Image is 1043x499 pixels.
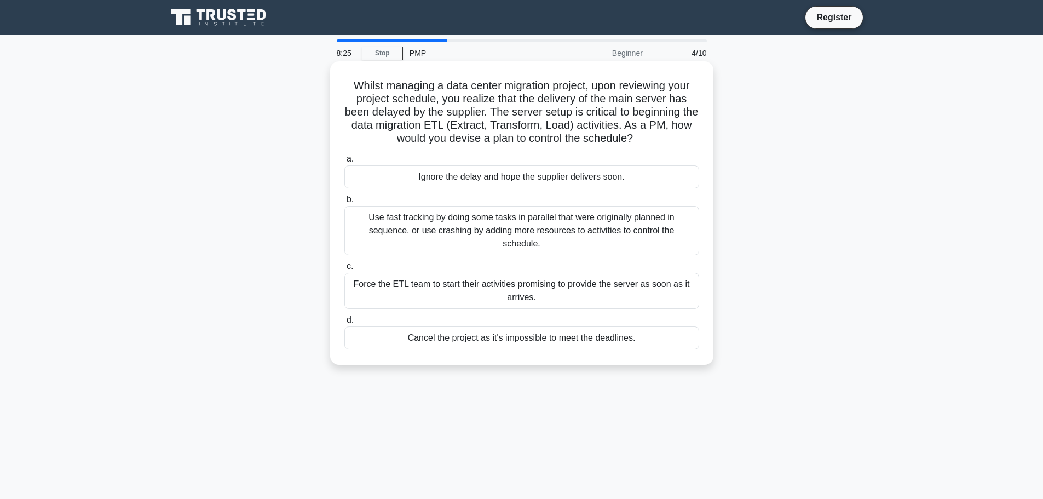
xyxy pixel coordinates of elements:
[403,42,554,64] div: PMP
[344,206,699,255] div: Use fast tracking by doing some tasks in parallel that were originally planned in sequence, or us...
[347,261,353,271] span: c.
[343,79,700,146] h5: Whilst managing a data center migration project, upon reviewing your project schedule, you realiz...
[810,10,858,24] a: Register
[344,165,699,188] div: Ignore the delay and hope the supplier delivers soon.
[554,42,649,64] div: Beginner
[362,47,403,60] a: Stop
[330,42,362,64] div: 8:25
[347,315,354,324] span: d.
[649,42,713,64] div: 4/10
[344,273,699,309] div: Force the ETL team to start their activities promising to provide the server as soon as it arrives.
[344,326,699,349] div: Cancel the project as it's impossible to meet the deadlines.
[347,154,354,163] span: a.
[347,194,354,204] span: b.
